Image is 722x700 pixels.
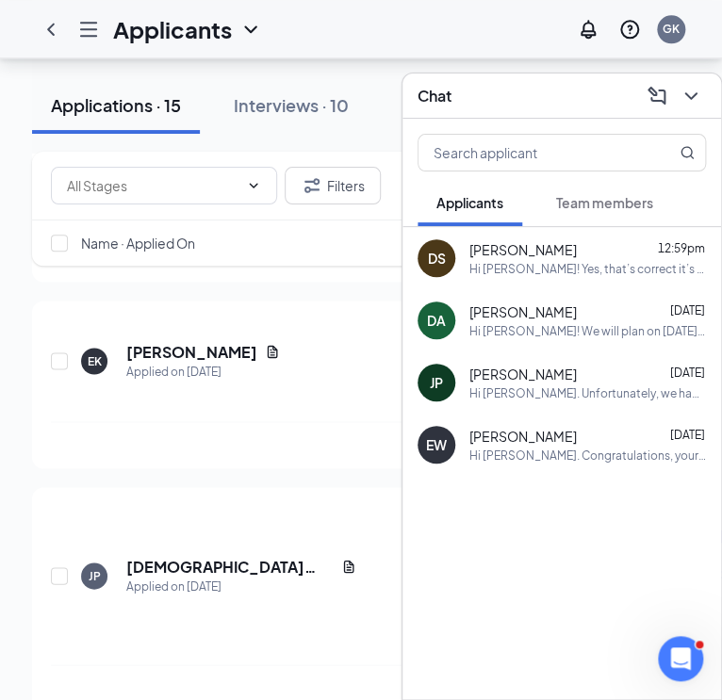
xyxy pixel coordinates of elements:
[469,427,577,446] span: [PERSON_NAME]
[285,167,381,204] button: Filter Filters
[676,81,706,111] button: ChevronDown
[469,302,577,321] span: [PERSON_NAME]
[663,21,680,37] div: GK
[126,362,280,381] div: Applied on [DATE]
[341,559,356,574] svg: Document
[239,18,262,41] svg: ChevronDown
[418,86,451,106] h3: Chat
[670,428,705,442] span: [DATE]
[427,311,446,330] div: DA
[428,249,446,268] div: DS
[618,18,641,41] svg: QuestionInfo
[126,556,334,577] h5: [DEMOGRAPHIC_DATA][PERSON_NAME]
[642,81,672,111] button: ComposeMessage
[469,365,577,383] span: [PERSON_NAME]
[246,178,261,193] svg: ChevronDown
[556,194,653,211] span: Team members
[680,85,702,107] svg: ChevronDown
[658,241,705,255] span: 12:59pm
[81,234,195,252] span: Name · Applied On
[436,194,503,211] span: Applicants
[234,93,349,117] div: Interviews · 10
[658,636,703,681] iframe: Intercom live chat
[51,93,181,117] div: Applications · 15
[67,175,238,196] input: All Stages
[670,303,705,317] span: [DATE]
[265,344,280,359] svg: Document
[88,352,102,368] div: EK
[426,435,447,454] div: EW
[469,261,706,277] div: Hi [PERSON_NAME]! Yes, that’s correct it’s a phone interview. 😊
[469,240,577,259] span: [PERSON_NAME]
[680,145,695,160] svg: MagnifyingGlass
[469,385,706,401] div: Hi [PERSON_NAME]. Unfortunately, we had to reschedule your interview with [DEMOGRAPHIC_DATA]-fil-...
[40,18,62,41] svg: ChevronLeft
[418,135,642,171] input: Search applicant
[670,366,705,380] span: [DATE]
[126,341,257,362] h5: [PERSON_NAME]
[113,13,232,45] h1: Applicants
[126,577,356,595] div: Applied on [DATE]
[646,85,668,107] svg: ComposeMessage
[469,323,706,339] div: Hi [PERSON_NAME]! We will plan on [DATE] from 4-7. Please see your email for more information on ...
[430,373,443,392] div: JP
[577,18,599,41] svg: Notifications
[89,567,101,583] div: JP
[77,18,100,41] svg: Hamburger
[301,174,323,197] svg: Filter
[469,448,706,464] div: Hi [PERSON_NAME]. Congratulations, your meeting with [DEMOGRAPHIC_DATA]-fil-A for [DEMOGRAPHIC_DA...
